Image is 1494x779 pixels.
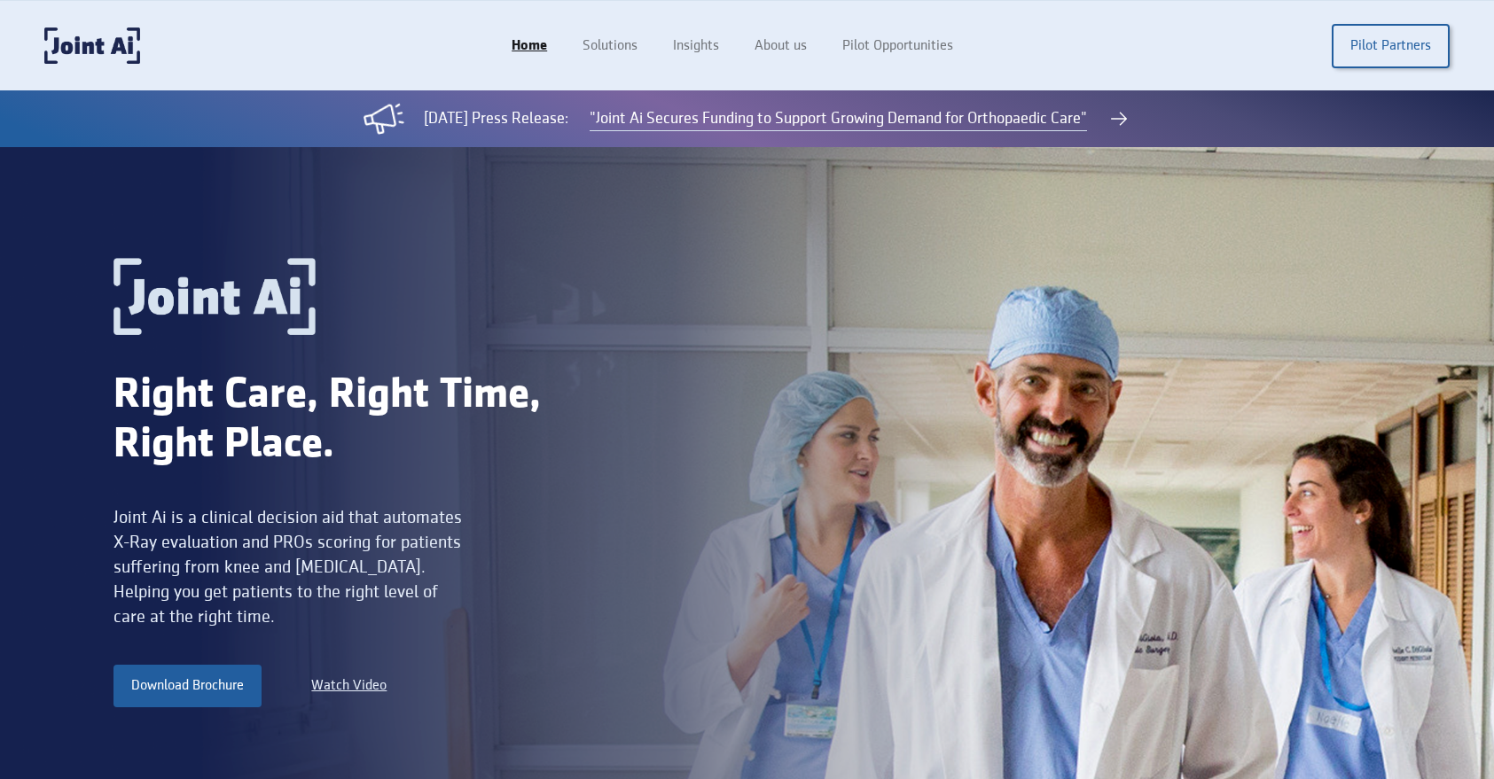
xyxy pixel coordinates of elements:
a: Solutions [565,29,655,63]
a: Pilot Opportunities [825,29,971,63]
div: Right Care, Right Time, Right Place. [113,370,619,470]
a: Watch Video [311,675,387,697]
a: home [44,27,140,64]
a: Insights [655,29,737,63]
a: "Joint Ai Secures Funding to Support Growing Demand for Orthopaedic Care" [590,107,1087,131]
div: [DATE] Press Release: [424,107,568,130]
a: Pilot Partners [1332,24,1450,68]
div: Joint Ai is a clinical decision aid that automates X-Ray evaluation and PROs scoring for patients... [113,505,467,629]
a: Download Brochure [113,665,262,707]
a: About us [737,29,825,63]
a: Home [494,29,565,63]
